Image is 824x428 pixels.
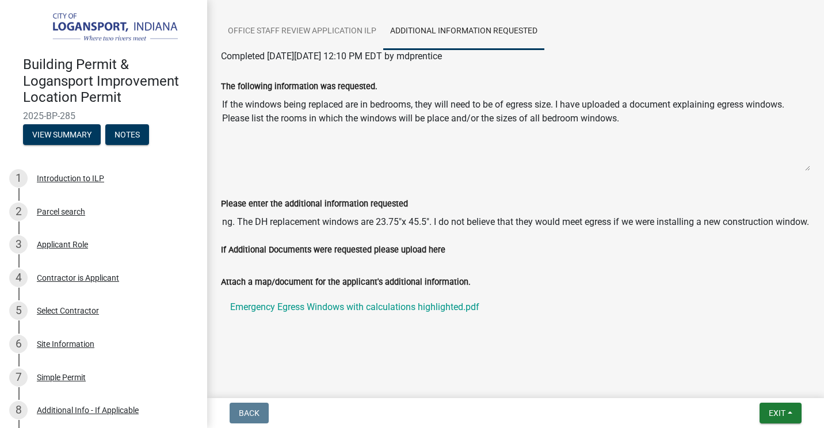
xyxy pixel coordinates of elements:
span: Exit [769,408,785,418]
button: Back [230,403,269,423]
label: Attach a map/document for the applicant's additional information. [221,278,471,286]
img: City of Logansport, Indiana [23,12,189,44]
div: Introduction to ILP [37,174,104,182]
a: Office Staff Review Application ILP [221,13,383,50]
div: Applicant Role [37,240,88,249]
div: Additional Info - If Applicable [37,406,139,414]
label: If Additional Documents were requested please upload here [221,246,445,254]
span: Completed [DATE][DATE] 12:10 PM EDT by mdprentice [221,51,442,62]
span: 2025-BP-285 [23,110,184,121]
span: Back [239,408,260,418]
textarea: If the windows being replaced are in bedrooms, they will need to be of egress size. I have upload... [221,93,810,171]
wm-modal-confirm: Notes [105,131,149,140]
button: Notes [105,124,149,145]
div: Parcel search [37,208,85,216]
div: Site Information [37,340,94,348]
h4: Building Permit & Logansport Improvement Location Permit [23,56,198,106]
label: The following information was requested. [221,83,377,91]
div: 6 [9,335,28,353]
div: 2 [9,202,28,221]
div: Simple Permit [37,373,86,381]
div: 3 [9,235,28,254]
div: 8 [9,401,28,419]
div: Select Contractor [37,307,99,315]
wm-modal-confirm: Summary [23,131,101,140]
a: Additional Information requested [383,13,544,50]
label: Please enter the additional information requested [221,200,408,208]
div: 4 [9,269,28,287]
div: 7 [9,368,28,387]
div: 5 [9,301,28,320]
button: View Summary [23,124,101,145]
a: Emergency Egress Windows with calculations highlighted.pdf [221,293,810,321]
button: Exit [760,403,802,423]
div: Contractor is Applicant [37,274,119,282]
div: 1 [9,169,28,188]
